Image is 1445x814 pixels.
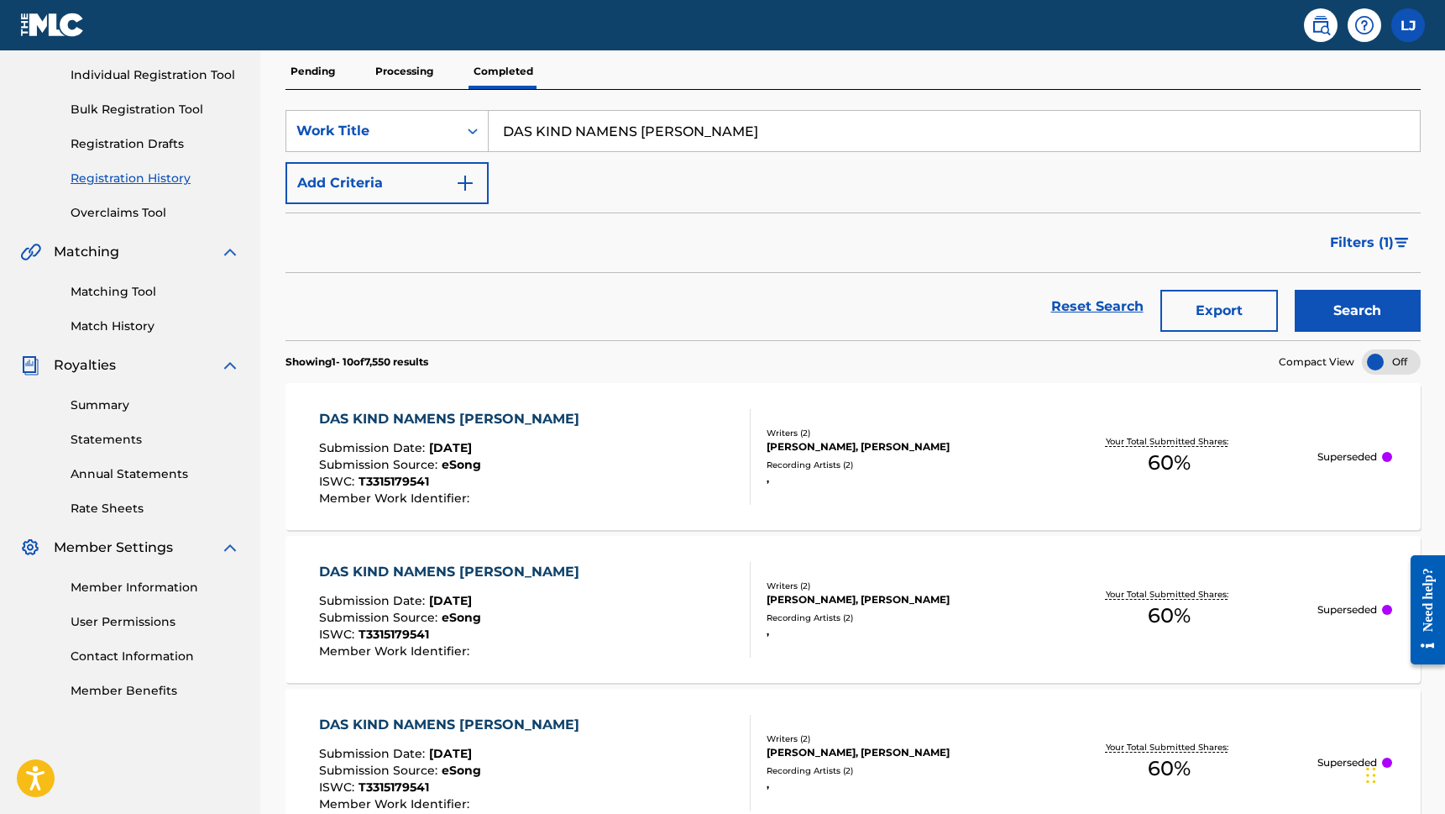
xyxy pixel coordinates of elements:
div: DAS KIND NAMENS [PERSON_NAME] [319,409,588,429]
span: Member Work Identifier : [319,796,474,811]
a: Matching Tool [71,283,240,301]
span: Submission Source : [319,763,442,778]
span: [DATE] [429,746,472,761]
span: Member Settings [54,538,173,558]
button: Export [1160,290,1278,332]
div: , [767,624,1020,639]
a: Rate Sheets [71,500,240,517]
a: Contact Information [71,648,240,665]
div: DAS KIND NAMENS [PERSON_NAME] [319,562,588,582]
a: Individual Registration Tool [71,66,240,84]
div: [PERSON_NAME], [PERSON_NAME] [767,745,1020,760]
div: User Menu [1391,8,1425,42]
a: Overclaims Tool [71,204,240,222]
span: Member Work Identifier : [319,643,474,659]
form: Search Form [285,110,1421,340]
img: help [1354,15,1374,35]
span: eSong [442,763,481,778]
span: [DATE] [429,593,472,608]
a: Bulk Registration Tool [71,101,240,118]
div: [PERSON_NAME], [PERSON_NAME] [767,592,1020,607]
img: Matching [20,242,41,262]
img: expand [220,538,240,558]
span: Member Work Identifier : [319,491,474,506]
span: 60 % [1148,448,1191,478]
p: Completed [469,54,538,89]
span: Submission Date : [319,593,429,608]
button: Search [1295,290,1421,332]
div: Writers ( 2 ) [767,427,1020,439]
span: Submission Source : [319,457,442,472]
div: Recording Artists ( 2 ) [767,764,1020,777]
a: Reset Search [1043,288,1152,325]
a: Registration History [71,170,240,187]
span: Filters ( 1 ) [1330,233,1394,253]
span: Submission Date : [319,746,429,761]
a: Member Information [71,579,240,596]
img: Royalties [20,355,40,375]
span: T3315179541 [359,474,429,489]
p: Superseded [1317,602,1377,617]
iframe: Chat Widget [1361,733,1445,814]
p: Your Total Submitted Shares: [1106,588,1233,601]
p: Pending [285,54,340,89]
span: Compact View [1279,354,1354,370]
div: Recording Artists ( 2 ) [767,459,1020,471]
span: Matching [54,242,119,262]
img: search [1311,15,1331,35]
a: Member Benefits [71,682,240,700]
img: expand [220,355,240,375]
a: DAS KIND NAMENS [PERSON_NAME]Submission Date:[DATE]Submission Source:eSongISWC:T3315179541Member ... [285,383,1421,530]
a: Match History [71,318,240,335]
p: Processing [370,54,438,89]
span: [DATE] [429,440,472,455]
a: Statements [71,431,240,449]
div: Recording Artists ( 2 ) [767,612,1020,624]
a: Public Search [1304,8,1338,42]
span: 60 % [1148,754,1191,784]
img: expand [220,242,240,262]
p: Your Total Submitted Shares: [1106,435,1233,448]
img: 9d2ae6d4665cec9f34b9.svg [455,173,475,193]
p: Superseded [1317,449,1377,465]
div: Drag [1366,750,1376,801]
span: T3315179541 [359,780,429,795]
span: eSong [442,610,481,625]
a: Summary [71,396,240,414]
span: Royalties [54,355,116,375]
span: ISWC : [319,474,359,489]
span: eSong [442,457,481,472]
img: filter [1395,238,1409,248]
a: Annual Statements [71,465,240,483]
img: Member Settings [20,538,40,558]
img: MLC Logo [20,13,85,37]
div: , [767,471,1020,486]
div: DAS KIND NAMENS [PERSON_NAME] [319,715,588,735]
iframe: Resource Center [1398,543,1445,678]
div: Help [1348,8,1381,42]
p: Showing 1 - 10 of 7,550 results [285,354,428,370]
div: Writers ( 2 ) [767,580,1020,592]
span: Submission Source : [319,610,442,625]
span: ISWC : [319,780,359,795]
p: Your Total Submitted Shares: [1106,741,1233,754]
div: , [767,777,1020,792]
div: [PERSON_NAME], [PERSON_NAME] [767,439,1020,454]
a: DAS KIND NAMENS [PERSON_NAME]Submission Date:[DATE]Submission Source:eSongISWC:T3315179541Member ... [285,536,1421,683]
div: Work Title [296,121,448,141]
span: ISWC : [319,627,359,642]
button: Add Criteria [285,162,489,204]
a: Registration Drafts [71,135,240,153]
span: 60 % [1148,601,1191,631]
p: Superseded [1317,755,1377,770]
span: Submission Date : [319,440,429,455]
a: User Permissions [71,613,240,631]
button: Filters (1) [1320,222,1421,264]
span: T3315179541 [359,627,429,642]
div: Writers ( 2 ) [767,733,1020,745]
